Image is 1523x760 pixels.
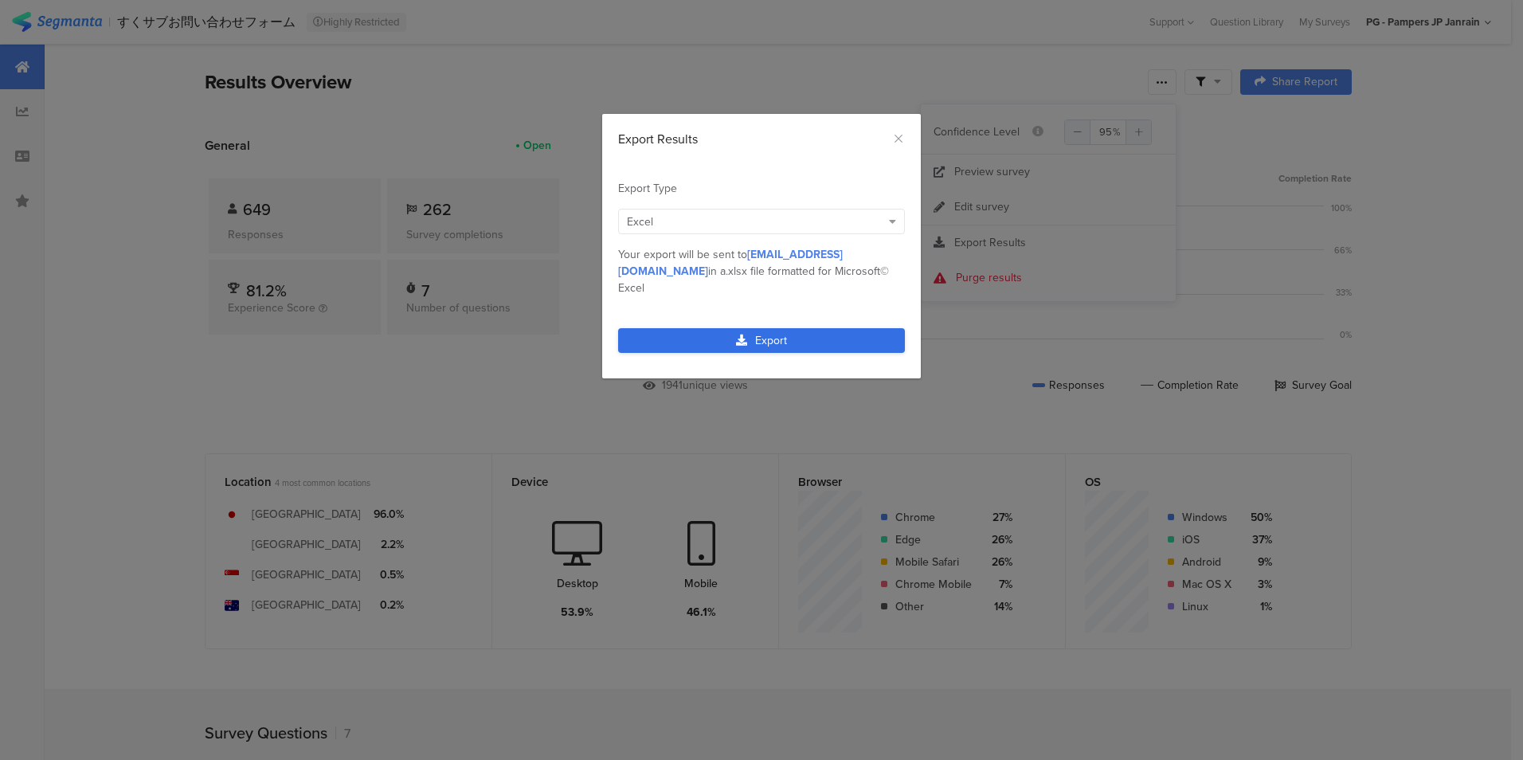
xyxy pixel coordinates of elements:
[627,214,653,230] span: Excel
[618,246,905,296] div: Your export will be sent to in a
[618,246,843,280] span: [EMAIL_ADDRESS][DOMAIN_NAME]
[618,180,905,197] div: Export Type
[618,130,905,148] div: Export Results
[892,130,905,148] button: Close
[602,114,921,378] div: dialog
[618,263,889,296] span: .xlsx file formatted for Microsoft© Excel
[618,328,905,353] a: Export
